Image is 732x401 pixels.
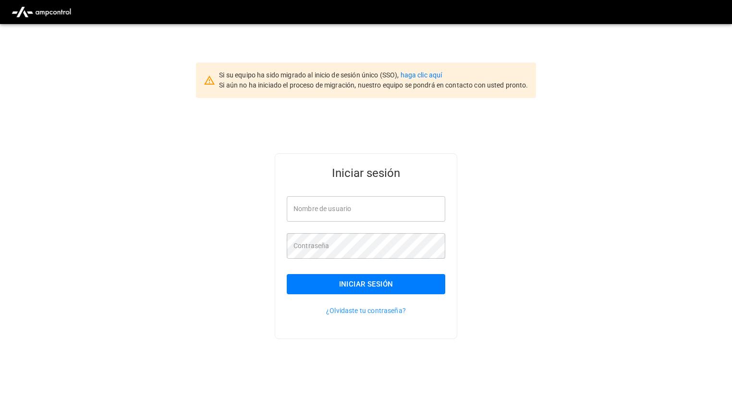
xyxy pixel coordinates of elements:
[287,165,445,181] h5: Iniciar sesión
[219,71,400,79] span: Si su equipo ha sido migrado al inicio de sesión único (SSO),
[287,274,445,294] button: Iniciar sesión
[287,306,445,315] p: ¿Olvidaste tu contraseña?
[8,3,75,21] img: ampcontrol.io logo
[401,71,442,79] a: haga clic aquí
[219,81,528,89] span: Si aún no ha iniciado el proceso de migración, nuestro equipo se pondrá en contacto con usted pro...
